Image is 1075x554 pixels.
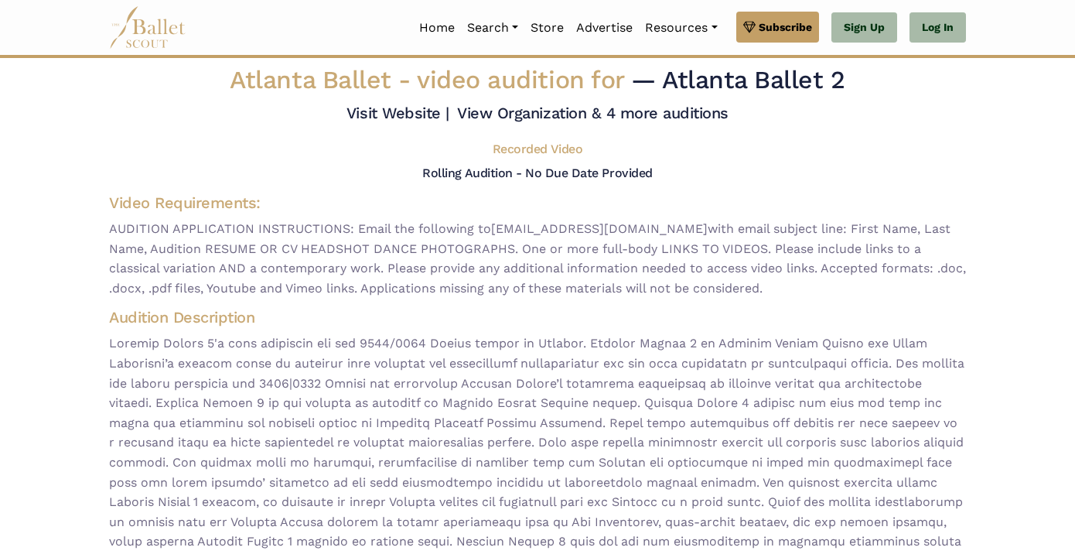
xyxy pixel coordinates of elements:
[461,12,524,44] a: Search
[736,12,819,43] a: Subscribe
[743,19,756,36] img: gem.svg
[230,65,631,94] span: Atlanta Ballet -
[639,12,723,44] a: Resources
[109,193,261,212] span: Video Requirements:
[631,65,845,94] span: — Atlanta Ballet 2
[457,104,729,122] a: View Organization & 4 more auditions
[109,307,966,327] h4: Audition Description
[346,104,449,122] a: Visit Website |
[570,12,639,44] a: Advertise
[109,219,966,298] span: AUDITION APPLICATION INSTRUCTIONS: Email the following to [EMAIL_ADDRESS][DOMAIN_NAME] with email...
[759,19,812,36] span: Subscribe
[831,12,897,43] a: Sign Up
[417,65,623,94] span: video audition for
[413,12,461,44] a: Home
[909,12,966,43] a: Log In
[524,12,570,44] a: Store
[422,166,652,180] h5: Rolling Audition - No Due Date Provided
[493,142,582,158] h5: Recorded Video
